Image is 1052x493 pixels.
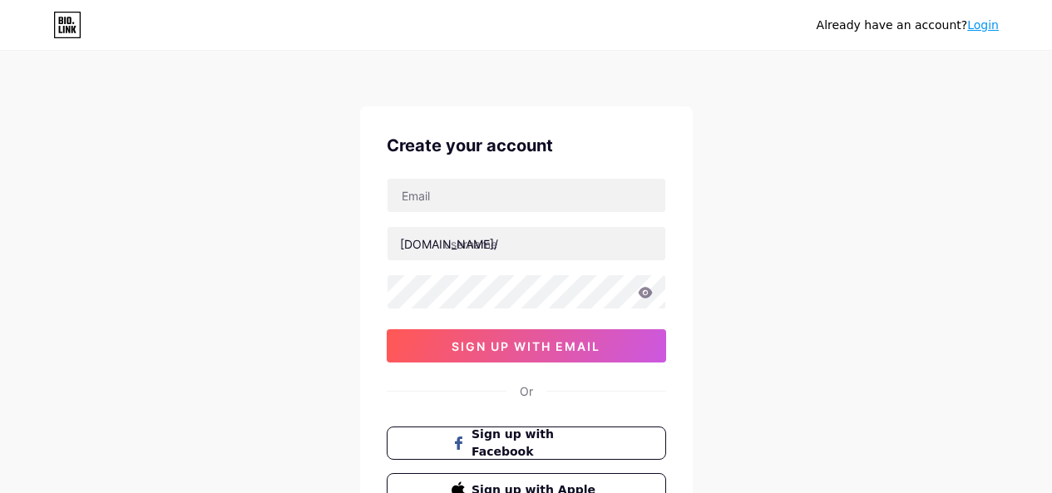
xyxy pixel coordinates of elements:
div: Already have an account? [817,17,999,34]
span: sign up with email [452,339,600,353]
input: Email [388,179,665,212]
div: Create your account [387,133,666,158]
button: sign up with email [387,329,666,362]
div: [DOMAIN_NAME]/ [400,235,498,253]
button: Sign up with Facebook [387,426,666,460]
input: username [388,227,665,260]
div: Or [520,382,533,400]
span: Sign up with Facebook [472,426,600,461]
a: Login [967,18,999,32]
